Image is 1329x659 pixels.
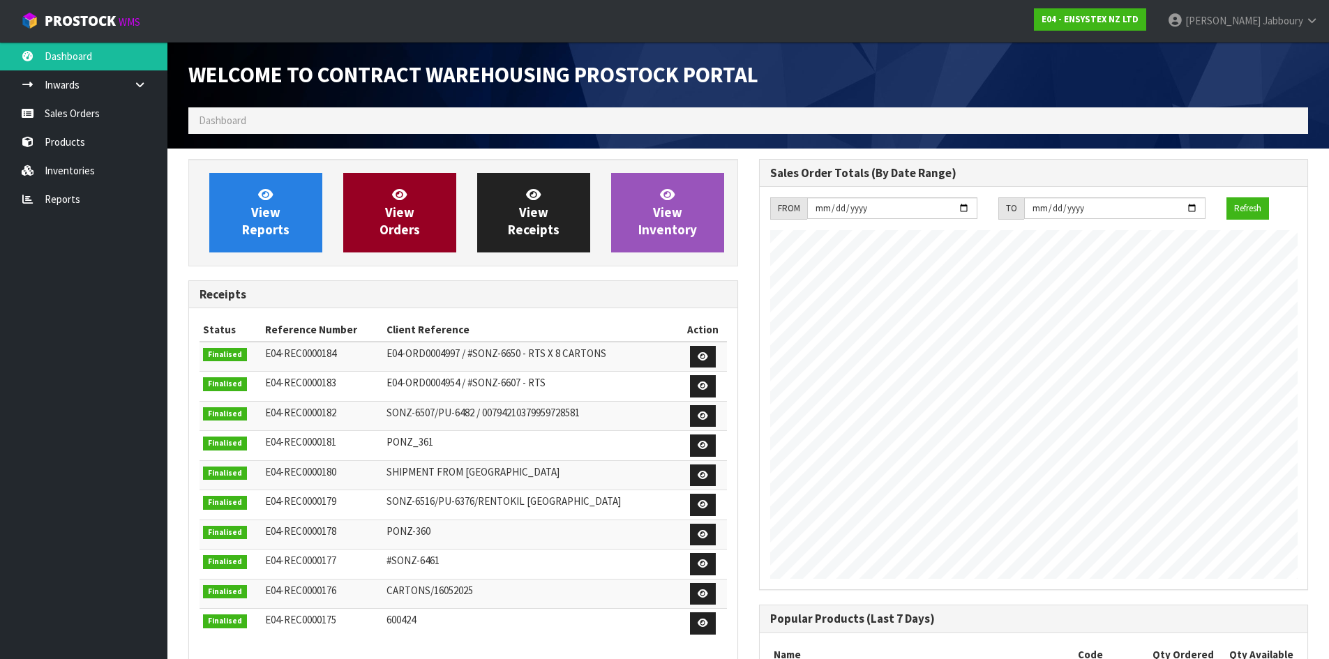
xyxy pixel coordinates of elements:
[265,584,336,597] span: E04-REC0000176
[265,347,336,360] span: E04-REC0000184
[265,406,336,419] span: E04-REC0000182
[119,15,140,29] small: WMS
[203,614,247,628] span: Finalised
[242,186,290,238] span: View Reports
[262,319,383,341] th: Reference Number
[21,12,38,29] img: cube-alt.png
[1226,197,1269,220] button: Refresh
[386,524,430,538] span: PONZ-360
[770,167,1298,180] h3: Sales Order Totals (By Date Range)
[203,585,247,599] span: Finalised
[611,173,724,252] a: ViewInventory
[770,612,1298,626] h3: Popular Products (Last 7 Days)
[203,407,247,421] span: Finalised
[265,524,336,538] span: E04-REC0000178
[770,197,807,220] div: FROM
[638,186,697,238] span: View Inventory
[1263,14,1303,27] span: Jabboury
[265,554,336,567] span: E04-REC0000177
[200,319,262,341] th: Status
[383,319,679,341] th: Client Reference
[380,186,420,238] span: View Orders
[203,348,247,362] span: Finalised
[386,376,546,389] span: E04-ORD0004954 / #SONZ-6607 - RTS
[203,526,247,540] span: Finalised
[203,467,247,480] span: Finalised
[188,61,758,89] span: Welcome to Contract Warehousing ProStock Portal
[265,613,336,626] span: E04-REC0000175
[200,288,727,301] h3: Receipts
[477,173,590,252] a: ViewReceipts
[209,173,322,252] a: ViewReports
[679,319,727,341] th: Action
[1042,13,1139,25] strong: E04 - ENSYSTEX NZ LTD
[386,406,580,419] span: SONZ-6507/PU-6482 / 00794210379959728581
[386,435,433,448] span: PONZ_361
[265,435,336,448] span: E04-REC0000181
[265,376,336,389] span: E04-REC0000183
[203,437,247,450] span: Finalised
[386,347,606,360] span: E04-ORD0004997 / #SONZ-6650 - RTS X 8 CARTONS
[265,494,336,508] span: E04-REC0000179
[203,496,247,510] span: Finalised
[998,197,1024,220] div: TO
[386,584,473,597] span: CARTONS/16052025
[1185,14,1261,27] span: [PERSON_NAME]
[203,555,247,569] span: Finalised
[203,377,247,391] span: Finalised
[386,613,416,626] span: 600424
[508,186,560,238] span: View Receipts
[265,465,336,478] span: E04-REC0000180
[45,12,116,30] span: ProStock
[199,114,246,127] span: Dashboard
[343,173,456,252] a: ViewOrders
[386,494,621,508] span: SONZ-6516/PU-6376/RENTOKIL [GEOGRAPHIC_DATA]
[386,465,560,478] span: SHIPMENT FROM [GEOGRAPHIC_DATA]
[386,554,440,567] span: #SONZ-6461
